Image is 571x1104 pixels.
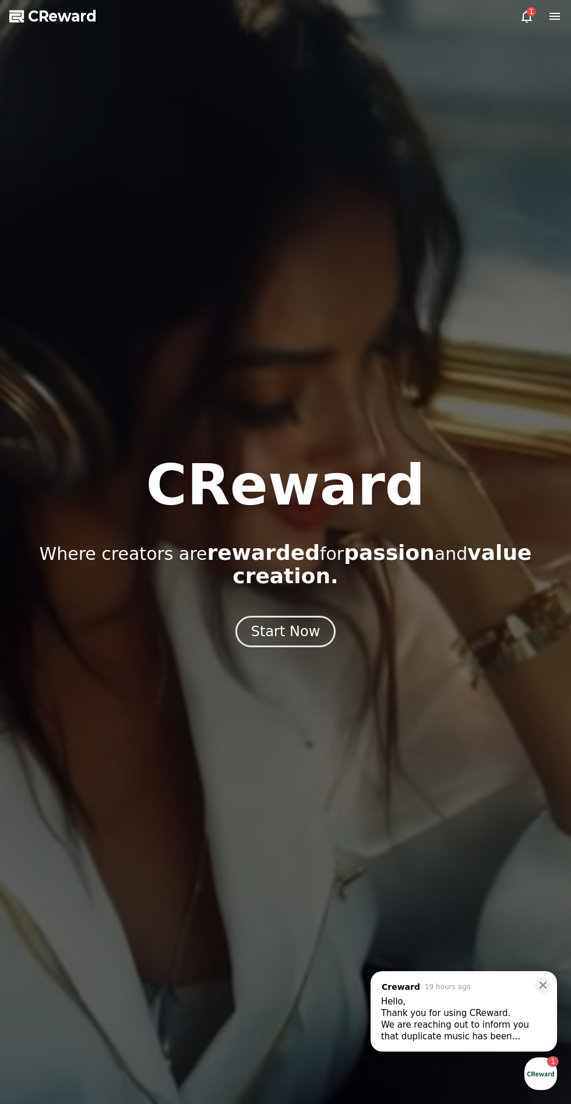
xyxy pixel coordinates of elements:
[77,369,150,398] a: 1Messages
[30,387,50,396] span: Home
[527,7,536,16] div: 1
[146,457,425,513] h1: CReward
[251,622,320,641] div: Start Now
[235,616,336,647] button: Start Now
[172,387,201,396] span: Settings
[207,541,320,565] span: rewarded
[97,387,131,397] span: Messages
[344,541,435,565] span: passion
[3,369,77,398] a: Home
[9,7,97,26] a: CReward
[520,9,534,23] a: 1
[150,369,224,398] a: Settings
[28,7,97,26] span: CReward
[235,627,336,639] a: Start Now
[118,369,122,378] span: 1
[232,541,531,588] span: value creation.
